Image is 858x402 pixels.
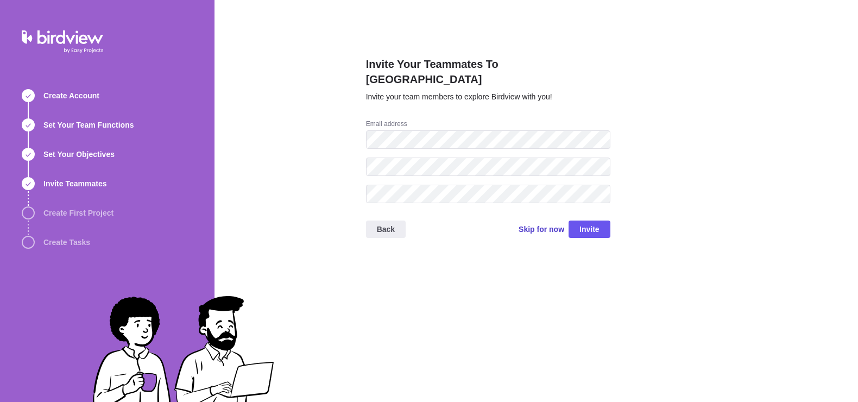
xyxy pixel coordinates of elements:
div: Email address [366,120,610,130]
span: Invite your team members to explore Birdview with you! [366,92,552,101]
span: Invite [569,221,610,238]
span: Create Account [43,90,99,101]
span: Invite [579,223,600,236]
span: Back [377,223,395,236]
span: Set Your Objectives [43,149,115,160]
span: Set Your Team Functions [43,120,134,130]
h2: Invite Your Teammates To [GEOGRAPHIC_DATA] [366,56,610,91]
span: Invite Teammates [43,178,106,189]
span: Skip for now [519,224,564,235]
span: Create First Project [43,208,113,218]
span: Back [366,221,406,238]
span: Skip for now [519,222,564,237]
span: Create Tasks [43,237,90,248]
